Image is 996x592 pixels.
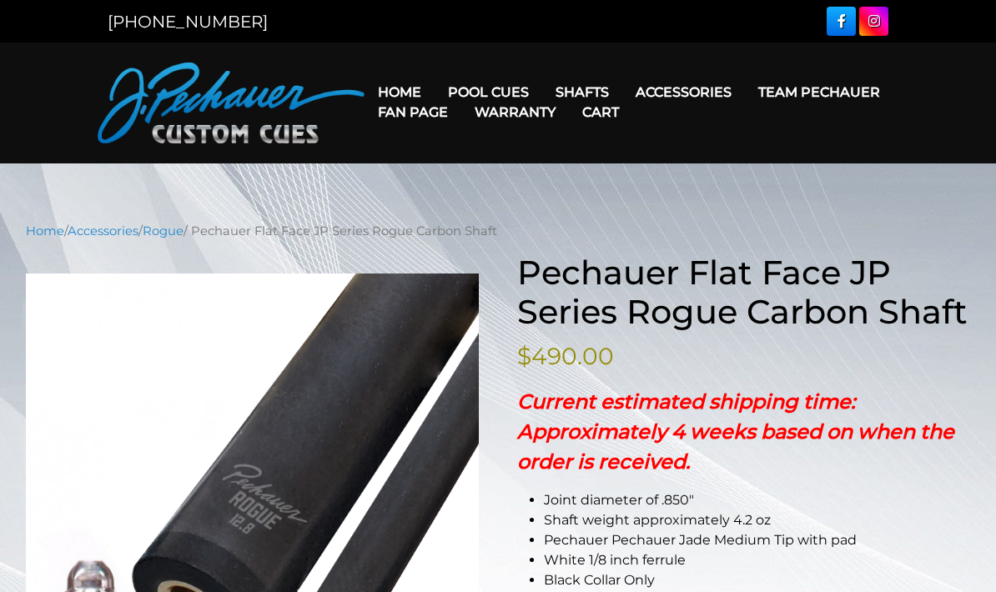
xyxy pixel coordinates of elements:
span: $ [517,342,531,370]
h1: Pechauer Flat Face JP Series Rogue Carbon Shaft [517,253,970,333]
a: Accessories [68,223,138,238]
a: Accessories [622,71,745,113]
li: Pechauer Pechauer Jade Medium Tip with pad [544,530,970,550]
li: Black Collar Only [544,570,970,590]
li: Joint diameter of .850″ [544,490,970,510]
a: Cart [569,91,632,133]
a: Home [26,223,64,238]
li: Shaft weight approximately 4.2 oz [544,510,970,530]
strong: Current estimated shipping time: Approximately 4 weeks based on when the order is received. [517,389,954,474]
nav: Breadcrumb [26,222,970,240]
bdi: 490.00 [517,342,614,370]
a: Home [365,71,435,113]
img: Pechauer Custom Cues [98,63,365,143]
a: [PHONE_NUMBER] [108,12,268,32]
a: Rogue [143,223,184,238]
a: Pool Cues [435,71,542,113]
a: Warranty [461,91,569,133]
li: White 1/8 inch ferrule [544,550,970,570]
a: Fan Page [365,91,461,133]
a: Shafts [542,71,622,113]
a: Team Pechauer [745,71,893,113]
